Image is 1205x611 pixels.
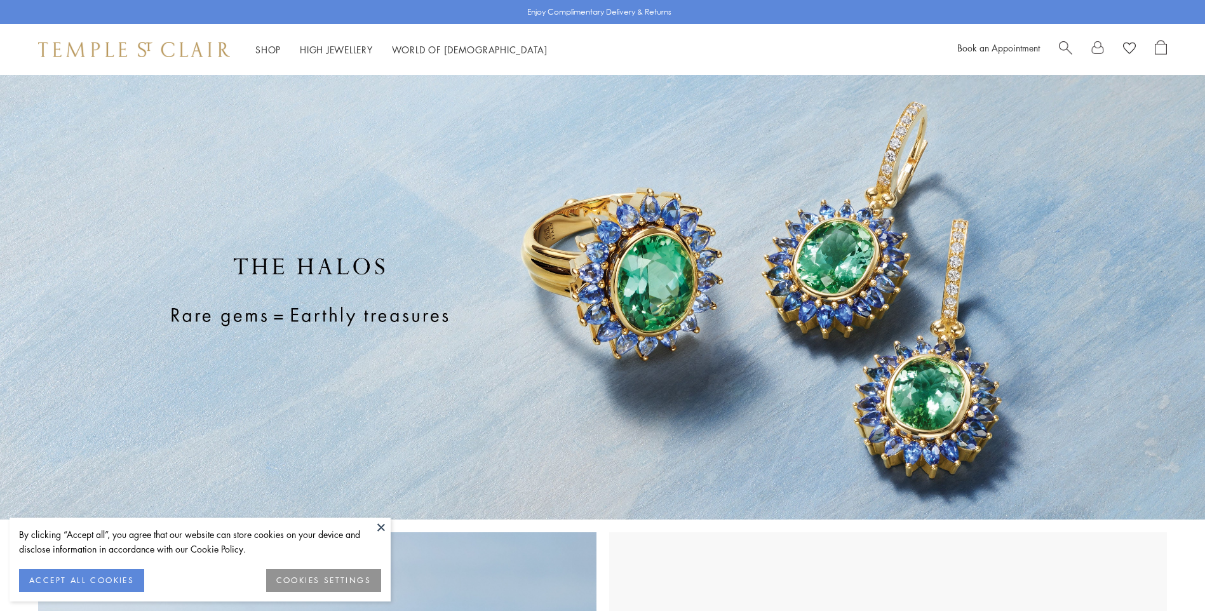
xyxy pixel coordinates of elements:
[19,569,144,592] button: ACCEPT ALL COOKIES
[266,569,381,592] button: COOKIES SETTINGS
[1059,40,1072,59] a: Search
[255,42,548,58] nav: Main navigation
[1123,40,1136,59] a: View Wishlist
[957,41,1040,54] a: Book an Appointment
[527,6,671,18] p: Enjoy Complimentary Delivery & Returns
[19,527,381,556] div: By clicking “Accept all”, you agree that our website can store cookies on your device and disclos...
[255,43,281,56] a: ShopShop
[1155,40,1167,59] a: Open Shopping Bag
[38,42,230,57] img: Temple St. Clair
[392,43,548,56] a: World of [DEMOGRAPHIC_DATA]World of [DEMOGRAPHIC_DATA]
[300,43,373,56] a: High JewelleryHigh Jewellery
